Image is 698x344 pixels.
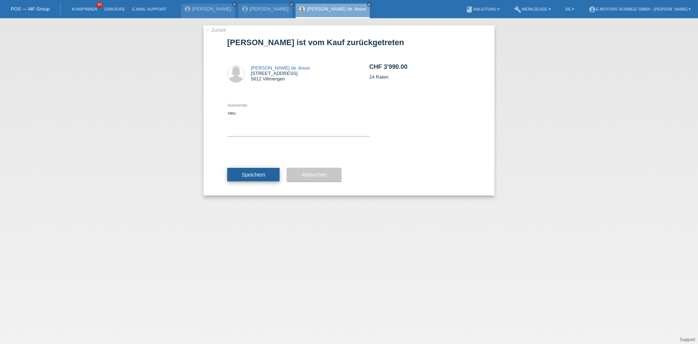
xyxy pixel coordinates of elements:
a: buildWerkzeuge ▾ [510,7,554,11]
span: 40 [96,2,103,8]
a: E-Mail Support [129,7,170,11]
button: Speichern [227,168,280,182]
a: [PERSON_NAME] [192,6,231,12]
span: Abbrechen [301,172,326,178]
a: account_circleE-Motors Schweiz GmbH - [PERSON_NAME] ▾ [585,7,694,11]
a: Kund*innen [68,7,101,11]
i: close [368,3,371,6]
i: close [290,3,293,6]
span: Speichern [242,172,265,178]
a: [PERSON_NAME] de Jesus [251,65,310,71]
a: bookAnleitung ▾ [462,7,503,11]
a: [PERSON_NAME] de Jesus [307,6,366,12]
a: POS — MF Group [11,6,49,12]
a: ← Zurück [205,27,226,33]
button: Abbrechen [287,168,341,182]
a: close [289,2,294,7]
i: book [466,6,473,13]
div: 24 Raten [369,51,471,92]
a: close [232,2,237,7]
i: account_circle [589,6,596,13]
i: close [233,3,236,6]
a: DE ▾ [562,7,578,11]
h2: CHF 3'990.00 [369,63,471,74]
h1: [PERSON_NAME] ist vom Kauf zurückgetreten [227,38,471,47]
a: Einkäufe [101,7,128,11]
div: [STREET_ADDRESS] 5612 Villmergen [251,65,310,82]
a: [PERSON_NAME] [250,6,289,12]
a: Support [680,337,695,342]
a: close [367,2,372,7]
i: build [514,6,521,13]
